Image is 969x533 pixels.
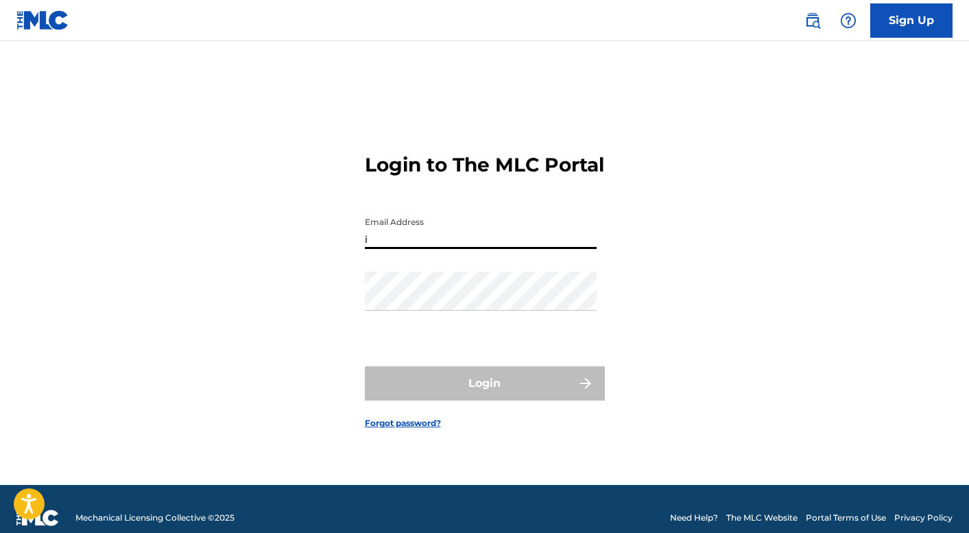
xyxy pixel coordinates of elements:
img: MLC Logo [16,10,69,30]
img: search [804,12,821,29]
a: The MLC Website [726,512,798,524]
span: Mechanical Licensing Collective © 2025 [75,512,235,524]
div: Help [835,7,862,34]
a: Need Help? [670,512,718,524]
a: Privacy Policy [894,512,953,524]
a: Forgot password? [365,417,441,429]
h3: Login to The MLC Portal [365,153,604,177]
a: Portal Terms of Use [806,512,886,524]
img: logo [16,510,59,526]
a: Public Search [799,7,826,34]
img: help [840,12,857,29]
a: Sign Up [870,3,953,38]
